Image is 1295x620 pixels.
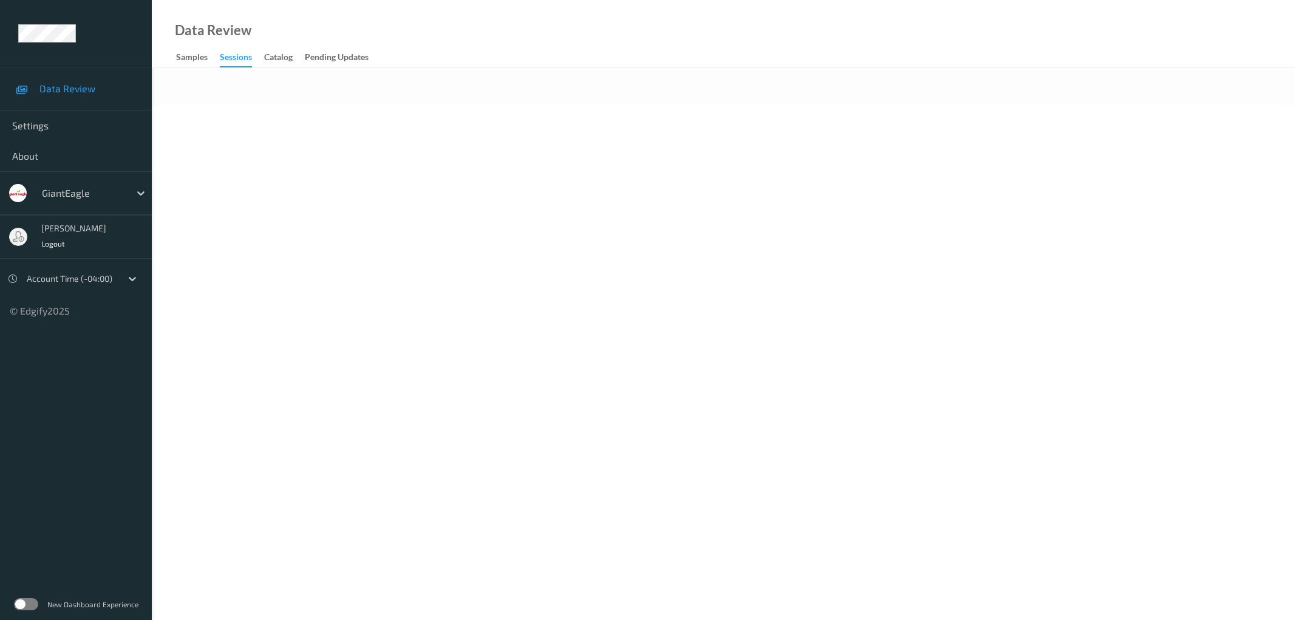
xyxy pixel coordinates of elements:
div: Catalog [264,51,293,66]
a: Sessions [220,49,264,67]
a: Samples [176,49,220,66]
div: Pending Updates [305,51,369,66]
a: Pending Updates [305,49,381,66]
div: Sessions [220,51,252,67]
div: Data Review [175,24,251,36]
a: Catalog [264,49,305,66]
div: Samples [176,51,208,66]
